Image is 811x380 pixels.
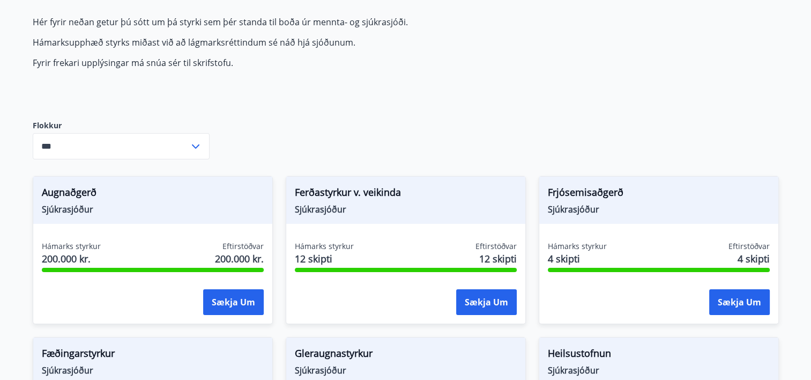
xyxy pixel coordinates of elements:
span: Eftirstöðvar [475,241,517,252]
span: 12 skipti [295,252,354,266]
span: 4 skipti [738,252,770,266]
button: Sækja um [203,289,264,315]
span: Ferðastyrkur v. veikinda [295,185,517,203]
button: Sækja um [709,289,770,315]
span: 200.000 kr. [42,252,101,266]
span: Sjúkrasjóður [42,364,264,376]
span: Gleraugnastyrkur [295,346,517,364]
span: 4 skipti [548,252,607,266]
span: 12 skipti [479,252,517,266]
button: Sækja um [456,289,517,315]
label: Flokkur [33,120,210,131]
span: Eftirstöðvar [222,241,264,252]
span: Sjúkrasjóður [295,203,517,215]
p: Hámarksupphæð styrks miðast við að lágmarksréttindum sé náð hjá sjóðunum. [33,36,539,48]
span: Sjúkrasjóður [548,203,770,215]
p: Hér fyrir neðan getur þú sótt um þá styrki sem þér standa til boða úr mennta- og sjúkrasjóði. [33,16,539,28]
span: Eftirstöðvar [728,241,770,252]
span: Hámarks styrkur [548,241,607,252]
span: Augnaðgerð [42,185,264,203]
span: Hámarks styrkur [42,241,101,252]
span: Heilsustofnun [548,346,770,364]
span: Fæðingarstyrkur [42,346,264,364]
span: Sjúkrasjóður [42,203,264,215]
span: Hámarks styrkur [295,241,354,252]
span: 200.000 kr. [215,252,264,266]
span: Sjúkrasjóður [548,364,770,376]
span: Sjúkrasjóður [295,364,517,376]
span: Frjósemisaðgerð [548,185,770,203]
p: Fyrir frekari upplýsingar má snúa sér til skrifstofu. [33,57,539,69]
